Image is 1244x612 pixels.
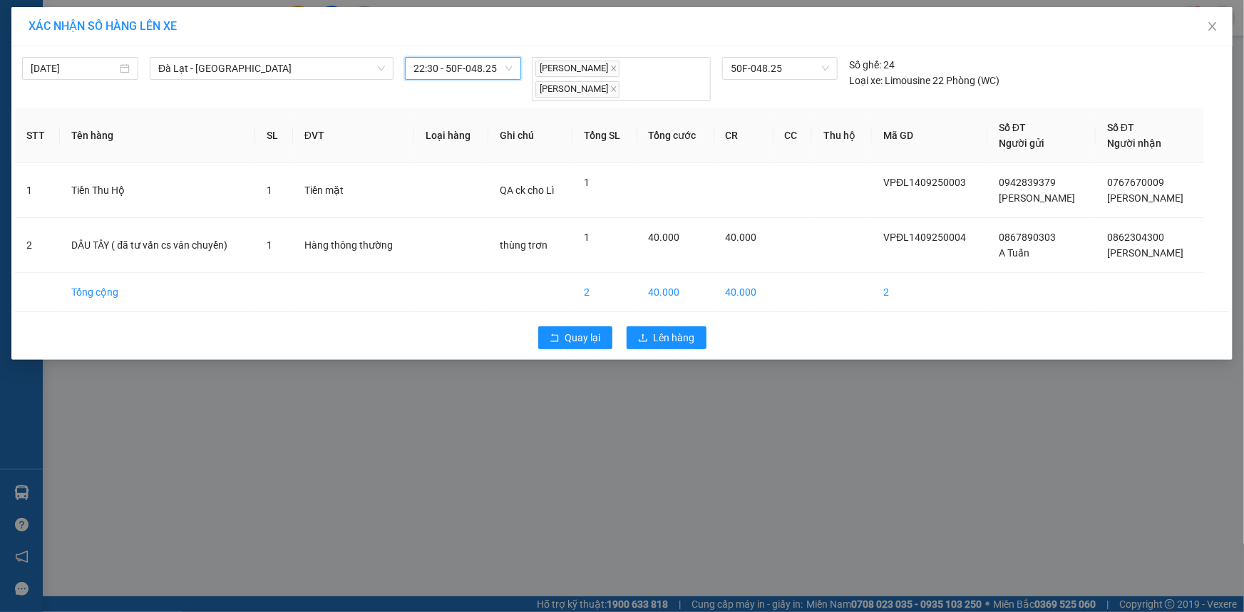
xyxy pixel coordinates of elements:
[627,326,706,349] button: uploadLên hàng
[535,61,620,77] span: [PERSON_NAME]
[255,108,292,163] th: SL
[654,330,695,346] span: Lên hàng
[535,81,620,98] span: [PERSON_NAME]
[293,108,414,163] th: ĐVT
[731,58,829,79] span: 50F-048.25
[726,232,757,243] span: 40.000
[999,247,1029,259] span: A Tuấn
[572,273,637,312] td: 2
[1107,122,1134,133] span: Số ĐT
[999,122,1026,133] span: Số ĐT
[999,138,1044,149] span: Người gửi
[714,108,773,163] th: CR
[1107,177,1164,188] span: 0767670009
[550,333,560,344] span: rollback
[714,273,773,312] td: 40.000
[638,333,648,344] span: upload
[872,273,987,312] td: 2
[999,192,1075,204] span: [PERSON_NAME]
[1107,247,1183,259] span: [PERSON_NAME]
[610,85,617,93] span: close
[773,108,813,163] th: CC
[584,232,590,243] span: 1
[31,61,117,76] input: 14/09/2025
[1107,138,1161,149] span: Người nhận
[1207,21,1218,32] span: close
[488,108,572,163] th: Ghi chú
[60,108,255,163] th: Tên hàng
[872,108,987,163] th: Mã GD
[500,185,554,196] span: QA ck cho Lì
[60,163,255,218] td: Tiền Thu Hộ
[1107,192,1183,204] span: [PERSON_NAME]
[637,273,714,312] td: 40.000
[849,57,881,73] span: Số ghế:
[293,218,414,273] td: Hàng thông thường
[649,232,680,243] span: 40.000
[15,163,60,218] td: 1
[267,185,272,196] span: 1
[413,58,513,79] span: 22:30 - 50F-048.25
[565,330,601,346] span: Quay lại
[572,108,637,163] th: Tổng SL
[610,65,617,72] span: close
[883,177,966,188] span: VPĐL1409250003
[999,232,1056,243] span: 0867890303
[883,232,966,243] span: VPĐL1409250004
[849,73,999,88] div: Limousine 22 Phòng (WC)
[293,163,414,218] td: Tiền mặt
[849,57,895,73] div: 24
[500,239,548,251] span: thùng trơn
[15,108,60,163] th: STT
[538,326,612,349] button: rollbackQuay lại
[999,177,1056,188] span: 0942839379
[158,58,385,79] span: Đà Lạt - Sài Gòn
[15,218,60,273] td: 2
[29,19,177,33] span: XÁC NHẬN SỐ HÀNG LÊN XE
[849,73,883,88] span: Loại xe:
[1193,7,1233,47] button: Close
[414,108,488,163] th: Loại hàng
[60,218,255,273] td: DÂU TÂY ( đã tư vấn cs vân chuyển)
[60,273,255,312] td: Tổng cộng
[637,108,714,163] th: Tổng cước
[267,239,272,251] span: 1
[584,177,590,188] span: 1
[377,64,386,73] span: down
[812,108,872,163] th: Thu hộ
[1107,232,1164,243] span: 0862304300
